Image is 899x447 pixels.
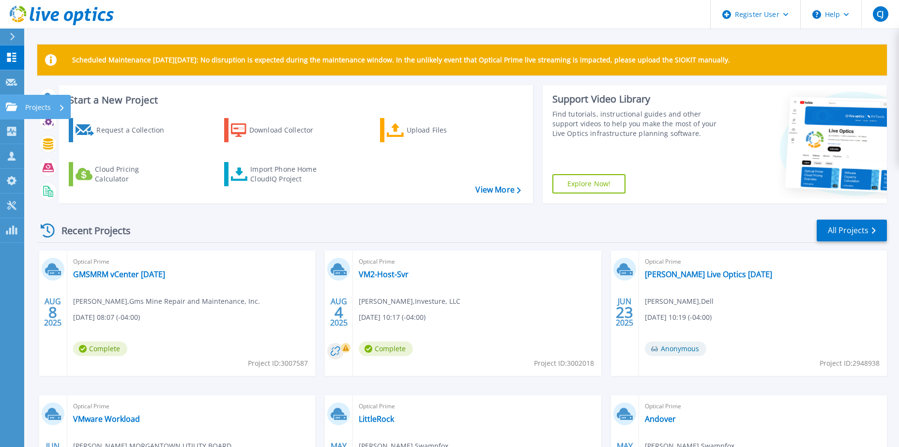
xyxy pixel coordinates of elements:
[96,120,174,140] div: Request a Collection
[877,10,884,18] span: CJ
[95,164,172,184] div: Cloud Pricing Calculator
[330,295,348,330] div: AUG 2025
[359,401,595,412] span: Optical Prime
[359,312,426,323] span: [DATE] 10:17 (-04:00)
[69,95,520,105] h3: Start a New Project
[615,295,634,330] div: JUN 2025
[616,308,633,316] span: 23
[25,95,51,120] p: Projects
[645,401,881,412] span: Optical Prime
[248,358,308,369] span: Project ID: 3007587
[359,269,409,279] a: VM2-Host-Svr
[645,414,676,424] a: Andover
[817,220,887,241] a: All Projects
[335,308,343,316] span: 4
[249,120,327,140] div: Download Collector
[645,269,772,279] a: [PERSON_NAME] Live Optics [DATE]
[37,219,144,242] div: Recent Projects
[73,414,140,424] a: VMware Workload
[645,296,714,307] span: [PERSON_NAME] , Dell
[552,174,626,194] a: Explore Now!
[645,312,712,323] span: [DATE] 10:19 (-04:00)
[407,120,484,140] div: Upload Files
[475,185,520,194] a: View More
[73,256,309,267] span: Optical Prime
[250,164,326,184] div: Import Phone Home CloudIQ Project
[820,358,880,369] span: Project ID: 2948938
[552,109,728,138] div: Find tutorials, instructional guides and other support videos to help you make the most of your L...
[359,414,394,424] a: LittleRock
[534,358,594,369] span: Project ID: 3002018
[69,162,177,186] a: Cloud Pricing Calculator
[359,256,595,267] span: Optical Prime
[645,256,881,267] span: Optical Prime
[69,118,177,142] a: Request a Collection
[645,342,706,356] span: Anonymous
[359,342,413,356] span: Complete
[44,295,62,330] div: AUG 2025
[359,296,460,307] span: [PERSON_NAME] , Investure, LLC
[380,118,488,142] a: Upload Files
[552,93,728,105] div: Support Video Library
[48,308,57,316] span: 8
[224,118,332,142] a: Download Collector
[73,342,127,356] span: Complete
[73,296,260,307] span: [PERSON_NAME] , Gms Mine Repair and Maintenance, Inc.
[73,269,165,279] a: GMSMRM vCenter [DATE]
[73,312,140,323] span: [DATE] 08:07 (-04:00)
[73,401,309,412] span: Optical Prime
[72,56,730,64] p: Scheduled Maintenance [DATE][DATE]: No disruption is expected during the maintenance window. In t...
